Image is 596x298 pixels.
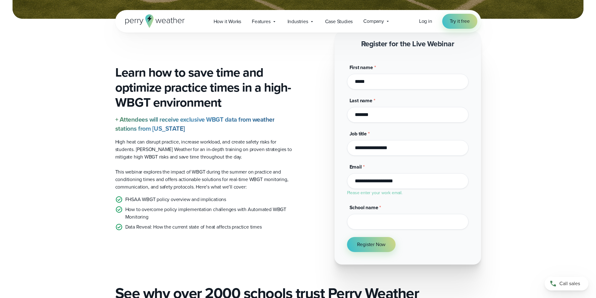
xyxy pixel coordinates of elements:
span: Email [350,163,362,170]
button: Register Now [347,237,396,252]
span: First name [350,64,373,71]
span: Industries [288,18,308,25]
span: Last name [350,97,372,104]
span: Case Studies [325,18,353,25]
span: Features [252,18,270,25]
span: Job title [350,130,367,137]
a: Case Studies [320,15,358,28]
strong: Register for the Live Webinar [361,38,454,49]
h3: Learn how to save time and optimize practice times in a high-WBGT environment [115,65,293,110]
a: Log in [419,18,432,25]
span: How it Works [214,18,241,25]
a: How it Works [208,15,247,28]
a: Try it free [442,14,477,29]
span: Register Now [357,241,386,248]
p: This webinar explores the impact of WBGT during the summer on practice and conditioning times and... [115,168,293,191]
span: School name [350,204,378,211]
a: Call sales [545,277,588,290]
p: Data Reveal: How the current state of heat affects practice times [125,223,262,231]
span: Try it free [450,18,470,25]
p: How to overcome policy implementation challenges with Automated WBGT Monitoring [125,206,293,221]
p: FHSAA WBGT policy overview and implications [125,196,226,203]
p: High heat can disrupt practice, increase workload, and create safety risks for students. [PERSON_... [115,138,293,161]
span: Call sales [559,280,580,287]
label: Please enter your work email. [347,189,402,196]
span: Company [363,18,384,25]
strong: + Attendees will receive exclusive WBGT data from weather stations from [US_STATE] [115,115,275,133]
